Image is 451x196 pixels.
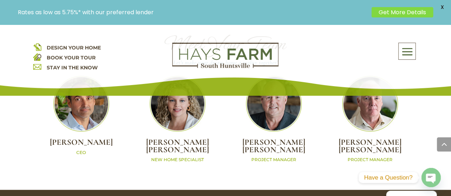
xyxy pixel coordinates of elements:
[129,157,226,163] p: NEW HOME SPECIALIST
[322,139,418,157] h2: [PERSON_NAME] [PERSON_NAME]
[33,53,41,61] img: book your home tour
[172,63,278,70] a: hays farm homes huntsville development
[33,150,129,156] p: CEO
[342,76,398,132] img: Team_Billy
[33,43,41,51] img: design your home
[246,76,302,132] img: Team_Tom
[226,157,322,163] p: PROJECT MANAGER
[437,2,447,12] span: X
[53,76,109,132] img: Team_Matt
[150,76,205,132] img: Team_Laura
[47,64,98,71] a: STAY IN THE KNOW
[172,43,278,68] img: Logo
[33,139,129,150] h2: [PERSON_NAME]
[47,54,96,61] a: BOOK YOUR TOUR
[18,9,368,16] p: Rates as low as 5.75%* with our preferred lender
[129,139,226,157] h2: [PERSON_NAME] [PERSON_NAME]
[47,44,101,51] a: DESIGN YOUR HOME
[322,157,418,163] p: PROJECT MANAGER
[371,7,433,17] a: Get More Details
[226,139,322,157] h2: [PERSON_NAME] [PERSON_NAME]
